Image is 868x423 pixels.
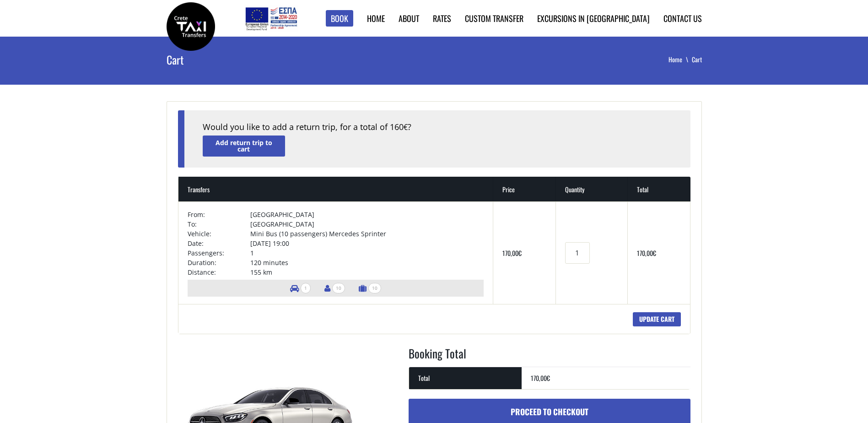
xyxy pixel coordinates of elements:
h2: Booking Total [409,345,690,367]
img: Crete Taxi Transfers | Crete Taxi Transfers Cart | Crete Taxi Transfers [167,2,215,51]
input: Update cart [633,312,681,326]
td: 155 km [250,267,484,277]
li: Number of luggage items [354,280,386,297]
td: Vehicle: [188,229,250,239]
a: Rates [433,12,451,24]
div: Would you like to add a return trip, for a total of 160 ? [203,121,672,133]
td: [GEOGRAPHIC_DATA] [250,210,484,219]
bdi: 170,00 [502,248,522,258]
span: 1 [301,283,311,293]
td: [GEOGRAPHIC_DATA] [250,219,484,229]
span: € [518,248,522,258]
a: Crete Taxi Transfers | Crete Taxi Transfers Cart | Crete Taxi Transfers [167,21,215,30]
span: € [404,122,408,132]
td: Duration: [188,258,250,267]
a: Contact us [663,12,702,24]
td: To: [188,219,250,229]
td: Passengers: [188,248,250,258]
td: Date: [188,239,250,248]
th: Price [493,177,556,201]
span: 10 [332,283,345,293]
span: 10 [368,283,381,293]
th: Total [628,177,690,201]
a: Book [326,10,353,27]
a: Home [367,12,385,24]
th: Total [409,367,522,389]
td: From: [188,210,250,219]
bdi: 170,00 [531,373,550,383]
th: Transfers [178,177,493,201]
bdi: 170,00 [637,248,656,258]
li: Number of vehicles [286,280,315,297]
span: € [653,248,656,258]
td: Distance: [188,267,250,277]
li: Cart [692,55,702,64]
li: Number of passengers [320,280,350,297]
a: Excursions in [GEOGRAPHIC_DATA] [537,12,650,24]
img: e-bannersEUERDF180X90.jpg [244,5,298,32]
td: [DATE] 19:00 [250,239,484,248]
a: About [399,12,419,24]
h1: Cart [167,37,347,82]
td: Mini Bus (10 passengers) Mercedes Sprinter [250,229,484,239]
td: 120 minutes [250,258,484,267]
input: Transfers quantity [565,242,590,264]
th: Quantity [556,177,628,201]
span: € [547,373,550,383]
a: Home [669,54,692,64]
a: Custom Transfer [465,12,523,24]
a: Add return trip to cart [203,136,285,156]
td: 1 [250,248,484,258]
